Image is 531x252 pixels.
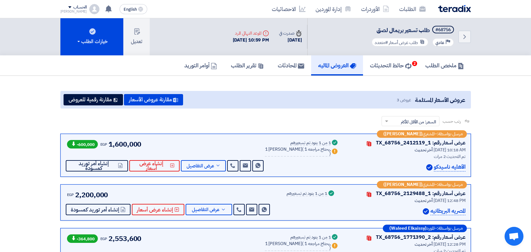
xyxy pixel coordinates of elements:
div: 1 من 1 بنود تم تسعيرهم [287,191,327,196]
div: – [377,130,467,138]
span: 2 [412,61,417,66]
img: Verified Account [423,208,429,215]
span: ) [329,150,331,157]
a: الاحصائيات [267,2,310,16]
h5: العروض الماليه [318,62,356,69]
div: عرض أسعار رقم: TX_68756_2412119_1 [376,139,466,147]
button: تعديل [123,18,150,55]
img: profile_test.png [89,4,99,14]
button: مقارنة عروض الأسعار [124,94,183,105]
button: خيارات الطلب [60,18,123,55]
span: EGP [67,192,74,198]
a: حائط التحديثات2 [363,55,418,76]
h5: أوامر التوريد [184,62,217,69]
span: EGP [100,142,108,147]
div: 1 من 1 بنود تم تسعيرهم [290,141,331,146]
span: إنشاء أمر توريد كمسودة [71,161,117,171]
div: – [377,181,467,188]
h5: ملخص الطلب [425,62,464,69]
div: – [383,225,467,232]
span: عرض التفاصيل [192,207,220,212]
a: أوامر التوريد [177,55,224,76]
span: #متعدد [375,39,388,46]
span: إنشاء عرض أسعار [137,207,173,212]
span: -600,000 [67,140,98,148]
span: EGP [100,236,108,242]
span: 1 يحتاج مراجعه, [305,240,331,247]
span: -364,800 [67,234,98,243]
div: 1 [PERSON_NAME] [265,242,331,251]
img: Teradix logo [438,5,471,12]
div: تم التحديث 2 مرات [346,153,465,160]
b: (Waleed Elkaissy) [389,226,427,231]
span: English [124,7,137,12]
a: إدارة الموردين [310,2,356,16]
span: عروض الأسعار المستلمة [415,96,465,104]
span: إنشاء أمر توريد كمسودة [71,207,119,212]
b: ([PERSON_NAME]) [383,132,422,136]
span: 1 يحتاج مراجعه, [305,146,331,153]
span: [DATE] 12:28 PM [433,241,466,248]
div: 1 [PERSON_NAME] [265,147,331,157]
span: مرسل بواسطة: [437,132,463,136]
div: الحساب [73,5,87,10]
div: الموعد النهائي للرد [233,30,269,36]
button: English [120,4,147,14]
span: أخر تحديث [415,197,433,204]
span: 2,200,000 [75,190,108,200]
a: المحادثات [271,55,311,76]
span: أخر تحديث [415,241,433,248]
a: تقرير الطلب [224,55,271,76]
a: ملخص الطلب [418,55,471,76]
span: طلب عرض أسعار [389,39,418,46]
span: المشتري [422,182,434,187]
span: مرسل بواسطة: [437,182,463,187]
button: مقارنة رقمية للعروض [64,94,123,105]
h5: طلب تسعير بريمال لصق [370,26,455,35]
h5: حائط التحديثات [370,62,411,69]
span: أخر تحديث [415,147,433,153]
span: عروض 3 [397,97,411,103]
span: رتب حسب [443,118,461,125]
a: الطلبات [394,2,431,16]
button: إنشاء أمر توريد كمسودة [66,204,131,215]
button: إنشاء عرض أسعار [129,160,180,171]
span: [DATE] 12:48 PM [433,197,466,204]
span: 2,553,600 [109,233,141,244]
h5: المحادثات [278,62,304,69]
div: Open chat [505,227,523,246]
p: الأهليه ناسيدكو [434,163,466,171]
span: مرسل بواسطة: [437,226,463,231]
div: خيارات الطلب [76,38,108,45]
img: Verified Account [426,164,433,171]
span: عادي [435,40,444,46]
span: 1,600,000 [109,139,141,149]
div: عرض أسعار رقم: TX_68756_2129488_1 [376,190,466,197]
div: 1 من 1 بنود تم تسعيرهم [290,235,331,240]
span: ( [302,146,304,153]
button: إنشاء أمر توريد كمسودة [66,160,128,171]
a: العروض الماليه [311,55,363,76]
span: طلب تسعير بريمال لصق [377,26,430,34]
span: ) [329,245,331,251]
p: المصريه البريطانيه [430,207,466,216]
button: عرض التفاصيل [181,160,226,171]
div: عرض أسعار رقم: TX_68756_1771390_2 [376,233,466,241]
div: [DATE] [279,36,302,44]
a: الأوردرات [356,2,394,16]
div: [PERSON_NAME] [60,10,87,13]
span: [DATE] 10:18 AM [433,147,466,153]
button: عرض التفاصيل [186,204,232,215]
button: إنشاء عرض أسعار [132,204,184,215]
b: ([PERSON_NAME]) [383,182,422,187]
span: السعر: من الأقل للأكثر [401,119,436,125]
div: [DATE] 10:59 PM [233,36,269,44]
span: المورد [427,226,434,231]
div: #68756 [435,28,451,32]
h5: تقرير الطلب [231,62,264,69]
span: عرض التفاصيل [187,164,214,168]
span: إنشاء عرض أسعار [134,161,169,171]
span: ( [302,240,304,247]
span: المشتري [422,132,434,136]
div: صدرت في [279,30,302,36]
